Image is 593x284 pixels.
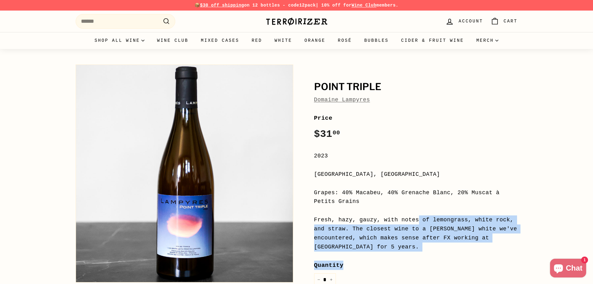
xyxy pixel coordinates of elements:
p: 📦 on 12 bottles - code | 10% off for members. [76,2,518,9]
div: Fresh, hazy, gauzy, with notes of lemongrass, white rock, and straw. The closest wine to a [PERSO... [314,215,518,251]
a: Cart [487,12,521,31]
div: [GEOGRAPHIC_DATA], [GEOGRAPHIC_DATA] [314,170,518,179]
a: White [268,32,298,49]
a: Cider & Fruit Wine [395,32,470,49]
summary: Shop all wine [88,32,151,49]
span: Account [459,18,483,25]
summary: Merch [470,32,505,49]
a: Wine Club [351,3,376,8]
inbox-online-store-chat: Shopify online store chat [548,259,588,279]
img: Point Triple [76,65,293,282]
a: Domaine Lampyres [314,97,370,103]
label: Quantity [314,261,518,270]
a: Red [245,32,268,49]
a: Mixed Cases [195,32,245,49]
span: Cart [504,18,518,25]
label: Price [314,113,518,123]
div: Grapes: 40% Macabeu, 40% Grenache Blanc, 20% Muscat à Petits Grains [314,188,518,206]
div: 2023 [314,152,518,161]
a: Orange [298,32,332,49]
div: Primary [63,32,530,49]
a: Wine Club [151,32,195,49]
a: Rosé [332,32,358,49]
strong: 12pack [299,3,316,8]
h1: Point Triple [314,82,518,92]
a: Account [442,12,487,31]
span: $31 [314,128,340,140]
sup: 00 [332,129,340,136]
span: $30 off shipping [200,3,244,8]
a: Bubbles [358,32,395,49]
